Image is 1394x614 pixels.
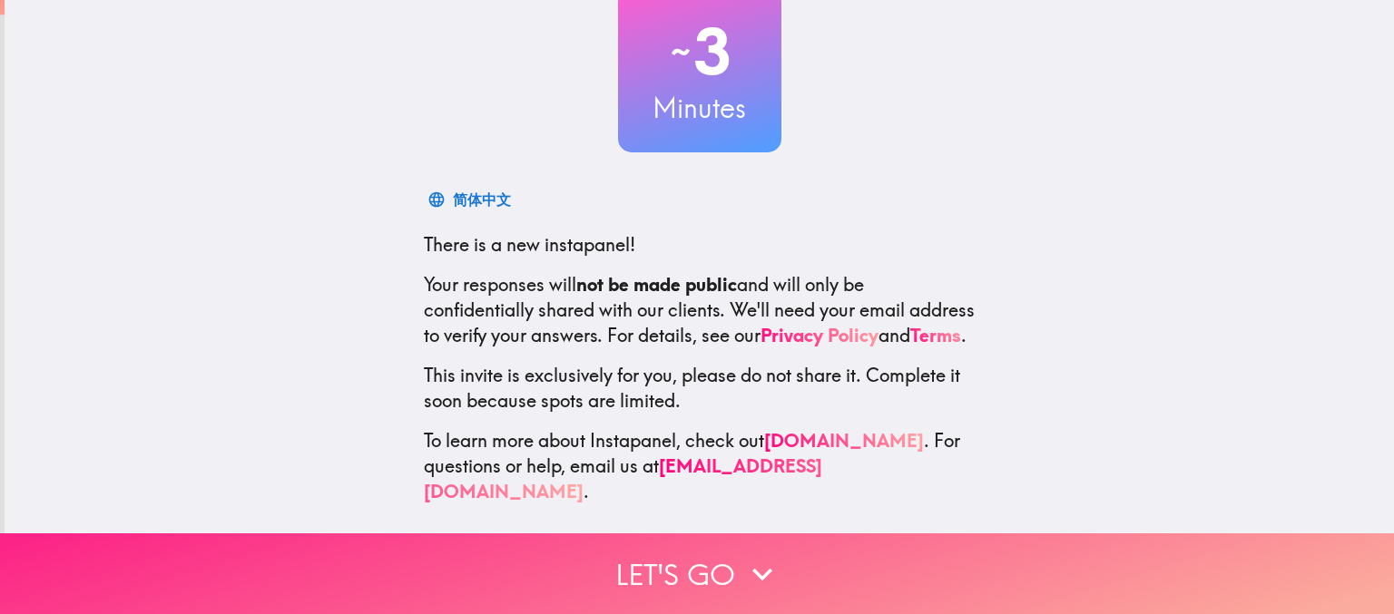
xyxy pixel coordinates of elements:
[761,324,879,346] a: Privacy Policy
[910,324,961,346] a: Terms
[618,89,781,127] h3: Minutes
[576,273,737,296] b: not be made public
[424,181,518,218] button: 简体中文
[424,363,976,414] p: This invite is exclusively for you, please do not share it. Complete it soon because spots are li...
[424,454,822,502] a: [EMAIL_ADDRESS][DOMAIN_NAME]
[668,24,693,79] span: ~
[424,428,976,504] p: To learn more about Instapanel, check out . For questions or help, email us at .
[453,187,511,212] div: 简体中文
[424,272,976,348] p: Your responses will and will only be confidentially shared with our clients. We'll need your emai...
[424,233,635,256] span: There is a new instapanel!
[618,15,781,89] h2: 3
[764,429,924,452] a: [DOMAIN_NAME]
